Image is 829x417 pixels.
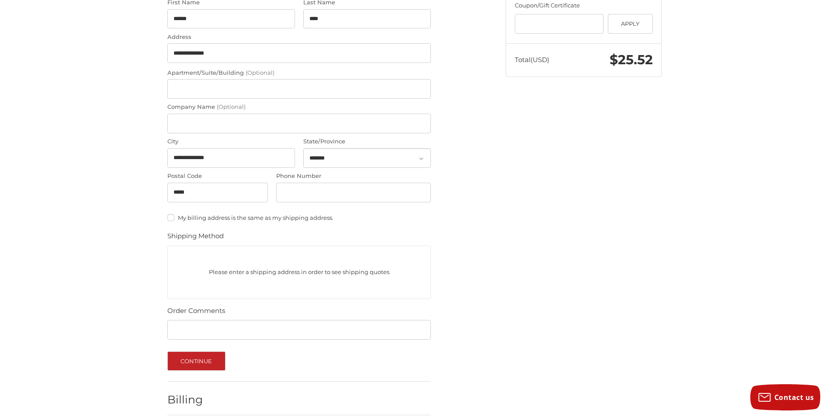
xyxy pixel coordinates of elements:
[276,172,431,181] label: Phone Number
[167,306,225,320] legend: Order Comments
[167,137,295,146] label: City
[515,1,653,10] div: Coupon/Gift Certificate
[515,56,549,64] span: Total (USD)
[167,393,219,407] h2: Billing
[167,214,431,221] label: My billing address is the same as my shipping address.
[167,172,268,181] label: Postal Code
[167,231,224,245] legend: Shipping Method
[167,69,431,77] label: Apartment/Suite/Building
[750,384,820,410] button: Contact us
[167,33,431,42] label: Address
[167,103,431,111] label: Company Name
[246,69,274,76] small: (Optional)
[303,137,431,146] label: State/Province
[167,351,225,371] button: Continue
[217,103,246,110] small: (Optional)
[774,393,814,402] span: Contact us
[610,52,653,68] span: $25.52
[608,14,653,34] button: Apply
[515,14,604,34] input: Gift Certificate or Coupon Code
[168,264,430,281] p: Please enter a shipping address in order to see shipping quotes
